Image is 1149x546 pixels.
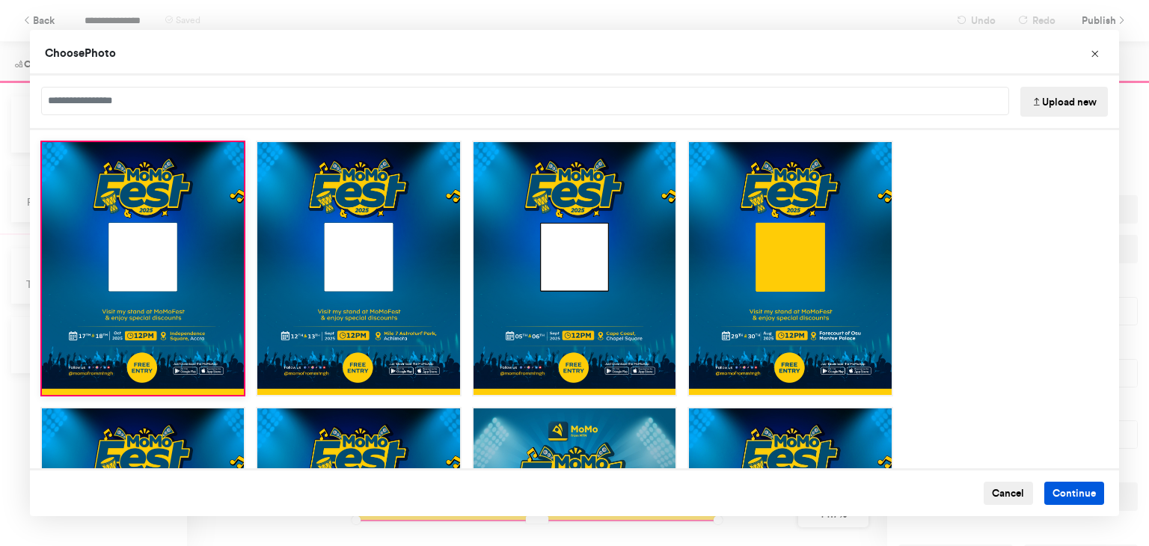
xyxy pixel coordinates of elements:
button: Upload new [1020,87,1108,117]
button: Cancel [984,482,1033,506]
span: Choose Photo [45,46,116,60]
div: Choose Image [30,30,1119,516]
iframe: Drift Widget Chat Controller [1074,471,1131,528]
button: Continue [1044,482,1105,506]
